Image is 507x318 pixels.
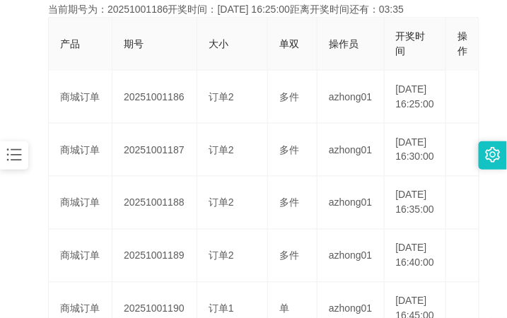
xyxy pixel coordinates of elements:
td: 商城订单 [49,71,112,124]
span: 订单1 [209,303,234,314]
td: azhong01 [317,177,385,230]
td: 20251001187 [112,124,197,177]
span: 开奖时间 [396,30,426,57]
td: azhong01 [317,124,385,177]
td: 20251001188 [112,177,197,230]
td: [DATE] 16:30:00 [385,124,447,177]
span: 多件 [279,91,299,102]
td: [DATE] 16:40:00 [385,230,447,283]
td: azhong01 [317,71,385,124]
span: 期号 [124,38,144,49]
td: 商城订单 [49,230,112,283]
span: 大小 [209,38,228,49]
span: 订单2 [209,250,234,261]
span: 多件 [279,144,299,155]
i: 图标: setting [485,147,501,163]
span: 单双 [279,38,299,49]
td: 商城订单 [49,124,112,177]
span: 操作 [458,30,467,57]
td: 商城订单 [49,177,112,230]
td: 20251001186 [112,71,197,124]
span: 多件 [279,197,299,208]
td: azhong01 [317,230,385,283]
i: 图标: bars [5,146,23,164]
span: 操作员 [329,38,359,49]
td: 20251001189 [112,230,197,283]
span: 订单2 [209,197,234,208]
span: 多件 [279,250,299,261]
td: [DATE] 16:25:00 [385,71,447,124]
td: [DATE] 16:35:00 [385,177,447,230]
span: 订单2 [209,144,234,155]
span: 订单2 [209,91,234,102]
div: 当前期号为：20251001186开奖时间：[DATE] 16:25:00距离开奖时间还有：03:35 [48,2,459,17]
span: 单 [279,303,289,314]
span: 产品 [60,38,80,49]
